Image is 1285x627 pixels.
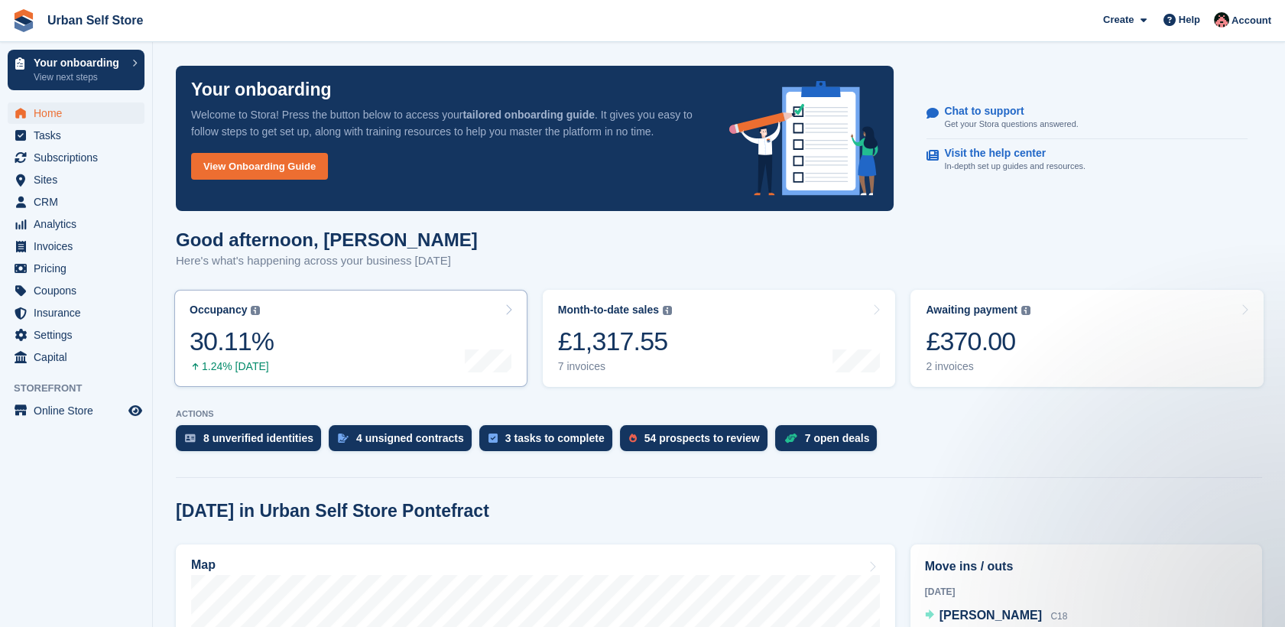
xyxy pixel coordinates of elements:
[190,304,247,317] div: Occupancy
[8,258,144,279] a: menu
[925,585,1248,599] div: [DATE]
[1214,12,1229,28] img: Josh Marshall
[910,290,1264,387] a: Awaiting payment £370.00 2 invoices
[8,191,144,213] a: menu
[174,290,527,387] a: Occupancy 30.11% 1.24% [DATE]
[505,432,605,444] div: 3 tasks to complete
[8,346,144,368] a: menu
[944,118,1078,131] p: Get your Stora questions answered.
[191,153,328,180] a: View Onboarding Guide
[926,304,1017,317] div: Awaiting payment
[329,425,479,459] a: 4 unsigned contracts
[176,409,1262,419] p: ACTIONS
[784,433,797,443] img: deal-1b604bf984904fb50ccaf53a9ad4b4a5d6e5aea283cecdc64d6e3604feb123c2.svg
[558,304,659,317] div: Month-to-date sales
[338,434,349,443] img: contract_signature_icon-13c848040528278c33f63329250d36e43548de30e8caae1d1a13099fd9432cc5.svg
[34,70,125,84] p: View next steps
[356,432,464,444] div: 4 unsigned contracts
[663,306,672,315] img: icon-info-grey-7440780725fd019a000dd9b08b2336e03edf1995a4989e88bcd33f0948082b44.svg
[1231,13,1271,28] span: Account
[1179,12,1200,28] span: Help
[558,360,672,373] div: 7 invoices
[34,147,125,168] span: Subscriptions
[251,306,260,315] img: icon-info-grey-7440780725fd019a000dd9b08b2336e03edf1995a4989e88bcd33f0948082b44.svg
[12,9,35,32] img: stora-icon-8386f47178a22dfd0bd8f6a31ec36ba5ce8667c1dd55bd0f319d3a0aa187defe.svg
[926,360,1030,373] div: 2 invoices
[126,401,144,420] a: Preview store
[944,160,1085,173] p: In-depth set up guides and resources.
[8,147,144,168] a: menu
[1021,306,1030,315] img: icon-info-grey-7440780725fd019a000dd9b08b2336e03edf1995a4989e88bcd33f0948082b44.svg
[8,213,144,235] a: menu
[8,280,144,301] a: menu
[1050,611,1067,622] span: C18
[8,302,144,323] a: menu
[34,302,125,323] span: Insurance
[185,434,196,443] img: verify_identity-adf6edd0f0f0b5bbfe63781bf79b02c33cf7c696d77639b501bdc392416b5a36.svg
[939,609,1042,622] span: [PERSON_NAME]
[925,606,1068,626] a: [PERSON_NAME] C18
[805,432,870,444] div: 7 open deals
[176,252,478,270] p: Here's what's happening across your business [DATE]
[558,326,672,357] div: £1,317.55
[176,229,478,250] h1: Good afternoon, [PERSON_NAME]
[8,50,144,90] a: Your onboarding View next steps
[629,434,637,443] img: prospect-51fa495bee0391a8d652442698ab0144808aea92771e9ea1ae160a38d050c398.svg
[34,346,125,368] span: Capital
[8,169,144,190] a: menu
[34,57,125,68] p: Your onboarding
[926,139,1248,180] a: Visit the help center In-depth set up guides and resources.
[462,109,595,121] strong: tailored onboarding guide
[34,280,125,301] span: Coupons
[34,324,125,346] span: Settings
[775,425,885,459] a: 7 open deals
[14,381,152,396] span: Storefront
[926,97,1248,139] a: Chat to support Get your Stora questions answered.
[488,434,498,443] img: task-75834270c22a3079a89374b754ae025e5fb1db73e45f91037f5363f120a921f8.svg
[191,106,705,140] p: Welcome to Stora! Press the button below to access your . It gives you easy to follow steps to ge...
[191,558,216,572] h2: Map
[34,400,125,421] span: Online Store
[644,432,760,444] div: 54 prospects to review
[8,125,144,146] a: menu
[1103,12,1134,28] span: Create
[34,191,125,213] span: CRM
[8,324,144,346] a: menu
[176,425,329,459] a: 8 unverified identities
[34,125,125,146] span: Tasks
[190,360,274,373] div: 1.24% [DATE]
[34,102,125,124] span: Home
[34,236,125,257] span: Invoices
[34,258,125,279] span: Pricing
[8,400,144,421] a: menu
[944,147,1073,160] p: Visit the help center
[190,326,274,357] div: 30.11%
[203,432,313,444] div: 8 unverified identities
[479,425,620,459] a: 3 tasks to complete
[729,81,879,196] img: onboarding-info-6c161a55d2c0e0a8cae90662b2fe09162a5109e8cc188191df67fb4f79e88e88.svg
[176,501,489,521] h2: [DATE] in Urban Self Store Pontefract
[620,425,775,459] a: 54 prospects to review
[8,102,144,124] a: menu
[34,213,125,235] span: Analytics
[926,326,1030,357] div: £370.00
[41,8,149,33] a: Urban Self Store
[944,105,1066,118] p: Chat to support
[191,81,332,99] p: Your onboarding
[925,557,1248,576] h2: Move ins / outs
[34,169,125,190] span: Sites
[8,236,144,257] a: menu
[543,290,896,387] a: Month-to-date sales £1,317.55 7 invoices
